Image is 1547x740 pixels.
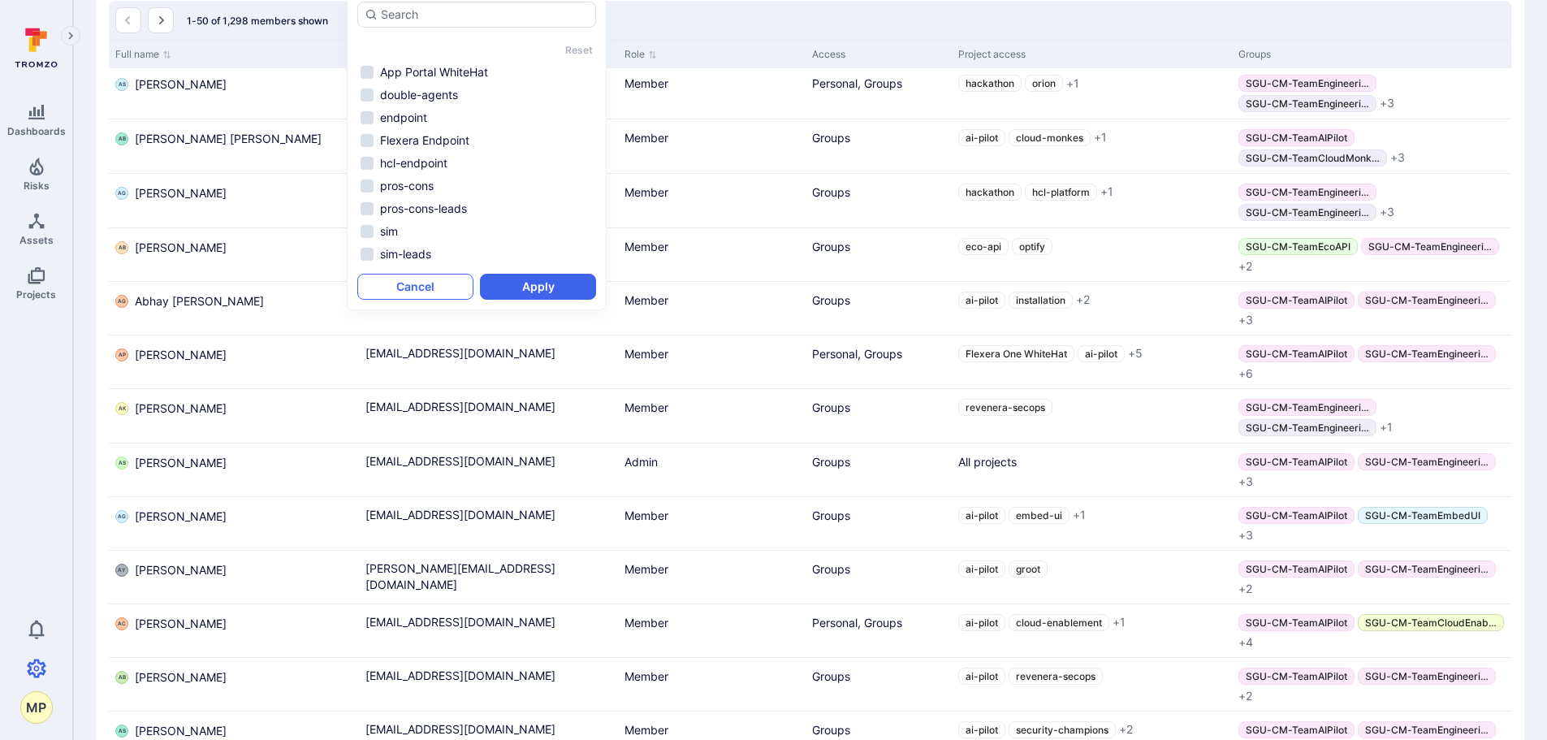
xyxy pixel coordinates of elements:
[958,47,1225,62] div: Project access
[1100,184,1113,200] span: + 1
[966,77,1014,89] span: hackathon
[966,348,1067,360] span: Flexera One WhiteHat
[624,400,668,414] span: Member
[115,76,227,93] a: AS[PERSON_NAME]
[812,399,945,416] div: Groups
[1246,617,1347,629] span: SGU-CM-TeamAIPilot
[624,562,668,576] span: Member
[618,339,806,388] div: Cell for Role
[357,199,596,219] li: pros-cons-leads
[1365,563,1489,575] span: SGU-CM-TeamEngineeri …
[1380,95,1394,111] span: + 3
[135,669,227,686] span: [PERSON_NAME]
[1246,456,1347,468] span: SGU-CM-TeamAIPilot
[1358,507,1488,524] a: SGU-CM-TeamEmbedUI
[1012,238,1052,255] a: optify
[966,509,998,521] span: ai-pilot
[1016,294,1065,306] span: installation
[135,616,227,632] span: [PERSON_NAME]
[109,123,359,173] div: Cell for Full name
[812,614,945,631] div: Personal, Groups
[115,347,227,363] a: AP[PERSON_NAME]
[135,455,227,471] span: [PERSON_NAME]
[109,285,359,335] div: Cell for Full name
[806,447,952,496] div: Cell for Access
[359,608,618,657] div: Cell for Email
[966,401,1045,413] span: revenera-secops
[1238,312,1253,328] span: + 3
[1232,68,1511,119] div: Cell for Groups
[357,63,596,82] li: App Portal WhiteHat
[952,285,1231,335] div: Cell for Project access
[806,554,952,604] div: Cell for Access
[958,238,1009,255] a: eco-api
[115,617,128,630] div: Abhirup Chatterjee
[952,177,1231,227] div: Cell for Project access
[1232,447,1511,496] div: Cell for Groups
[115,564,128,577] div: Abhinay Yadav
[1238,688,1252,704] span: + 2
[1238,345,1355,362] a: SGU-CM-TeamAIPilot
[966,563,998,575] span: ai-pilot
[1113,614,1126,630] span: + 1
[115,457,128,470] div: Abhinav Singh
[1085,348,1117,360] span: ai-pilot
[1009,560,1048,578] a: groot
[624,76,668,90] span: Member
[1078,345,1125,362] a: ai-pilot
[357,274,473,300] button: Cancel
[1380,204,1394,220] span: + 3
[357,108,596,128] li: endpoint
[1009,129,1091,146] a: cloud-monkes
[958,721,1005,738] a: ai-pilot
[1365,456,1489,468] span: SGU-CM-TeamEngineeri …
[952,392,1231,443] div: Cell for Project access
[1380,419,1393,435] span: + 1
[618,554,806,604] div: Cell for Role
[1032,186,1090,198] span: hcl-platform
[115,7,141,33] button: Go to the previous page
[357,176,596,196] li: pros-cons
[135,347,227,363] span: [PERSON_NAME]
[1009,668,1103,685] a: revenera-secops
[359,392,618,443] div: Cell for Email
[806,123,952,173] div: Cell for Access
[115,240,227,256] a: AB[PERSON_NAME]
[365,614,555,630] a: [EMAIL_ADDRESS][DOMAIN_NAME]
[1232,661,1511,711] div: Cell for Groups
[115,402,128,415] div: Abhinav Kalidasan
[1016,509,1062,521] span: embed-ui
[19,234,54,246] span: Assets
[1238,507,1355,524] a: SGU-CM-TeamAIPilot
[1238,129,1355,146] a: SGU-CM-TeamAIPilot
[1232,123,1511,173] div: Cell for Groups
[480,274,596,300] button: Apply
[115,48,171,61] button: Sort by Full name
[624,508,668,522] span: Member
[952,608,1231,657] div: Cell for Project access
[1358,614,1504,631] a: SGU-CM-TeamCloudEnablement
[1238,292,1355,309] a: SGU-CM-TeamAIPilot
[958,345,1074,362] a: Flexera One WhiteHat
[618,232,806,281] div: Cell for Role
[1246,348,1347,360] span: SGU-CM-TeamAIPilot
[624,131,668,145] span: Member
[958,507,1005,524] a: ai-pilot
[806,608,952,657] div: Cell for Access
[1009,292,1073,309] a: installation
[109,554,359,604] div: Cell for Full name
[187,15,328,27] span: 1-50 of 1,298 members shown
[20,691,53,724] div: Mark Paladino
[806,339,952,388] div: Cell for Access
[1238,95,1376,112] a: SGU-CM-TeamEngineeringNoServiceAccounts
[806,177,952,227] div: Cell for Access
[359,339,618,388] div: Cell for Email
[952,554,1231,604] div: Cell for Project access
[1246,77,1369,89] span: SGU-CM-TeamEngineeri …
[16,288,56,301] span: Projects
[1119,721,1133,738] span: + 2
[1232,232,1511,281] div: Cell for Groups
[812,184,945,201] div: Groups
[1238,366,1253,382] span: + 6
[357,154,596,173] li: hcl-endpoint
